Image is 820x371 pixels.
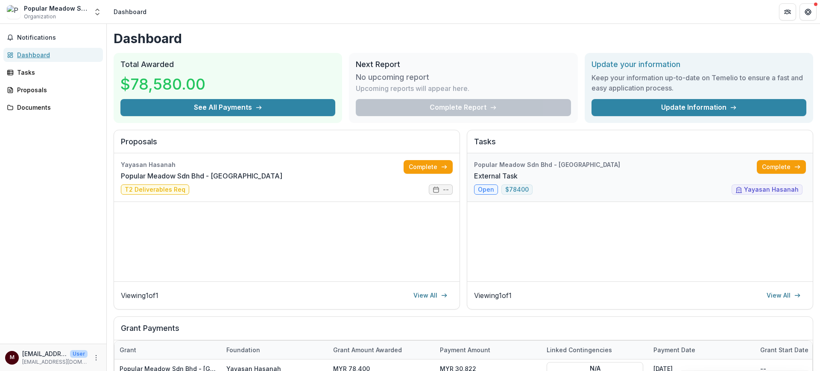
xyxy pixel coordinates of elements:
a: Proposals [3,83,103,97]
h3: $78,580.00 [120,73,205,96]
nav: breadcrumb [110,6,150,18]
div: Grant [114,345,141,354]
div: Payment date [648,341,755,359]
h3: No upcoming report [356,73,429,82]
button: More [91,353,101,363]
div: Linked Contingencies [542,341,648,359]
h2: Tasks [474,137,806,153]
a: Complete [757,160,806,174]
div: Documents [17,103,96,112]
h3: Keep your information up-to-date on Temelio to ensure a fast and easy application process. [592,73,806,93]
h2: Next Report [356,60,571,69]
div: Grant amount awarded [328,345,407,354]
div: Payment Amount [435,341,542,359]
div: Grant amount awarded [328,341,435,359]
div: Grant start date [755,345,814,354]
a: Update Information [592,99,806,116]
h2: Grant Payments [121,324,806,340]
div: Tasks [17,68,96,77]
h2: Total Awarded [120,60,335,69]
div: Proposals [17,85,96,94]
p: [EMAIL_ADDRESS][DOMAIN_NAME] [22,358,88,366]
div: Dashboard [17,50,96,59]
div: Grant [114,341,221,359]
p: User [70,350,88,358]
h2: Proposals [121,137,453,153]
div: Foundation [221,341,328,359]
button: Notifications [3,31,103,44]
div: Foundation [221,345,265,354]
div: Payment Amount [435,345,495,354]
h2: Update your information [592,60,806,69]
img: Popular Meadow Sdn Bhd [7,5,20,19]
p: [EMAIL_ADDRESS][DOMAIN_NAME] [22,349,67,358]
h1: Dashboard [114,31,813,46]
button: Open entity switcher [91,3,103,20]
button: Get Help [799,3,817,20]
a: Dashboard [3,48,103,62]
a: Documents [3,100,103,114]
p: Upcoming reports will appear here. [356,83,469,93]
a: External Task [474,171,518,181]
p: Viewing 1 of 1 [121,290,158,301]
a: Complete [404,160,453,174]
div: Popular Meadow Sdn Bhd [24,4,88,13]
a: View All [761,289,806,302]
p: Viewing 1 of 1 [474,290,512,301]
div: Payment date [648,345,700,354]
button: See All Payments [120,99,335,116]
div: mealinbox@pmeadow.com [10,355,15,360]
button: Partners [779,3,796,20]
span: Notifications [17,34,100,41]
a: Popular Meadow Sdn Bhd - [GEOGRAPHIC_DATA] [121,171,282,181]
div: Dashboard [114,7,146,16]
a: Tasks [3,65,103,79]
div: Linked Contingencies [542,345,617,354]
a: View All [408,289,453,302]
span: Organization [24,13,56,20]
